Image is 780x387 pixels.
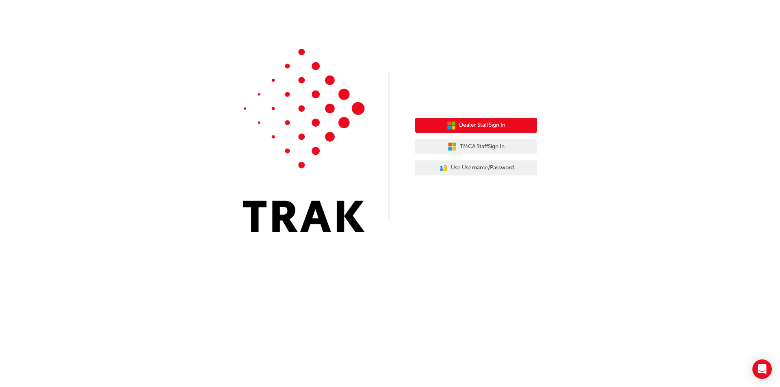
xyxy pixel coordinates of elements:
[460,142,505,151] span: TMCA Staff Sign In
[451,163,514,173] span: Use Username/Password
[752,359,772,379] div: Open Intercom Messenger
[243,49,365,232] img: Trak
[415,118,537,133] button: Dealer StaffSign In
[415,139,537,154] button: TMCA StaffSign In
[459,121,505,130] span: Dealer Staff Sign In
[415,160,537,176] button: Use Username/Password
